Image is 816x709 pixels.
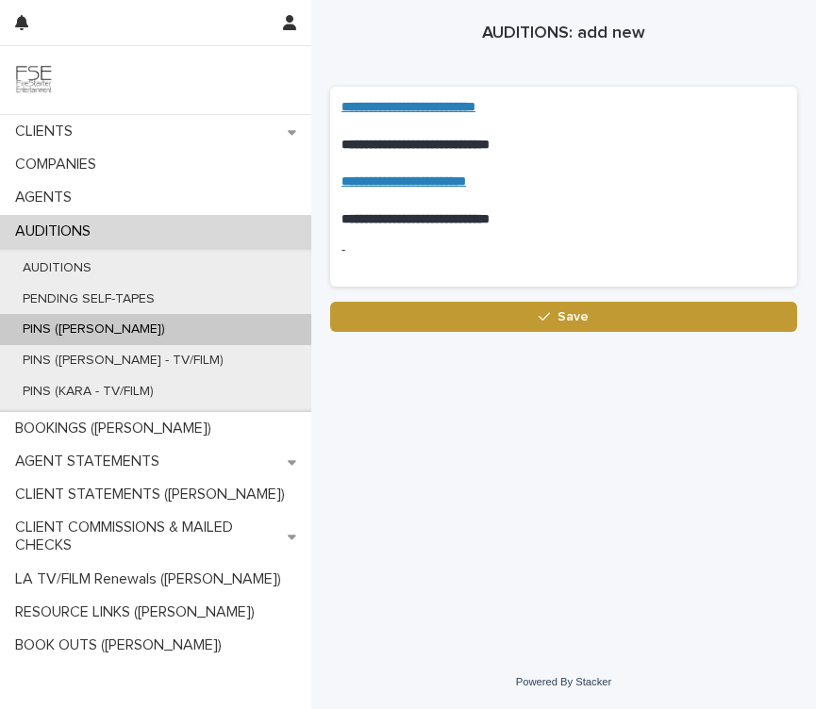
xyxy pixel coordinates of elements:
span: Save [558,310,589,323]
a: Powered By Stacker [516,676,611,687]
p: LA TV/FILM Renewals ([PERSON_NAME]) [8,570,296,588]
img: 9JgRvJ3ETPGCJDhvPVA5 [15,61,53,99]
p: - [341,240,786,260]
p: AGENT STATEMENTS [8,453,175,470]
p: AGENTS [8,189,87,206]
h1: AUDITIONS: add new [330,23,797,45]
p: PENDING SELF-TAPES [8,291,170,307]
p: PINS ([PERSON_NAME]) [8,322,180,338]
p: CLIENT STATEMENTS ([PERSON_NAME]) [8,486,300,503]
button: Save [330,302,797,332]
p: CLIENT COMMISSIONS & MAILED CHECKS [8,519,288,554]
p: COMPANIES [8,156,111,173]
p: BOOK OUTS ([PERSON_NAME]) [8,636,237,654]
p: BOOKINGS ([PERSON_NAME]) [8,420,226,437]
p: PINS ([PERSON_NAME] - TV/FILM) [8,353,239,369]
p: PINS (KARA - TV/FILM) [8,384,169,400]
p: RESOURCE LINKS ([PERSON_NAME]) [8,603,270,621]
p: CLIENTS [8,123,88,140]
p: AUDITIONS [8,260,107,276]
p: AUDITIONS [8,223,106,240]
